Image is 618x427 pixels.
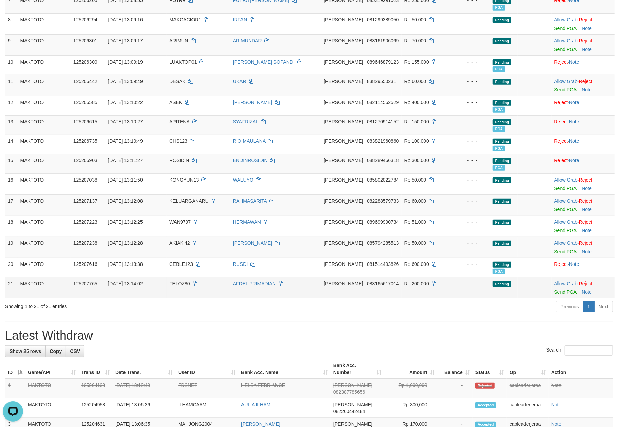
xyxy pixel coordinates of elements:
div: - - - [457,118,488,125]
a: IRFAN [233,17,247,22]
td: 14 [5,135,18,154]
a: Send PGA [554,289,577,295]
span: Copy [50,348,62,354]
td: · [552,277,615,298]
td: · [552,115,615,135]
span: · [554,38,579,44]
td: 21 [5,277,18,298]
span: Rp 155.000 [404,59,429,65]
a: Note [582,186,592,191]
div: - - - [457,219,488,225]
span: 125206442 [73,79,97,84]
span: Copy 83829550231 to clipboard [367,79,396,84]
th: Action [549,359,613,379]
span: Copy 083821960860 to clipboard [367,138,399,144]
span: KONGYUN13 [169,177,199,183]
span: LUAKTOP01 [169,59,197,65]
td: 1 [5,379,25,398]
a: Note [569,261,579,267]
span: 125206309 [73,59,97,65]
td: capleaderjeraa [507,379,549,398]
span: [PERSON_NAME] [324,281,363,286]
td: 17 [5,194,18,216]
td: 13 [5,115,18,135]
td: 11 [5,75,18,96]
span: [DATE] 13:09:19 [108,59,143,65]
span: CEBLE123 [169,261,193,267]
a: Note [551,421,562,427]
td: - [437,398,473,418]
span: Accepted [475,402,496,408]
span: [DATE] 13:10:27 [108,119,143,124]
span: [DATE] 13:11:27 [108,158,143,163]
td: MAKTOTO [25,398,79,418]
span: DESAK [169,79,185,84]
th: ID: activate to sort column descending [5,359,25,379]
a: Note [582,249,592,254]
span: [DATE] 13:14:02 [108,281,143,286]
span: ROSIDIN [169,158,189,163]
span: [DATE] 13:12:08 [108,198,143,204]
span: [PERSON_NAME] [333,421,372,427]
span: [DATE] 13:12:25 [108,219,143,225]
td: 16 [5,173,18,194]
td: - [437,379,473,398]
span: Copy 088289466318 to clipboard [367,158,399,163]
td: MAKTOTO [18,55,71,75]
a: Note [569,100,579,105]
a: Next [594,301,613,312]
td: MAKTOTO [18,277,71,298]
a: Note [582,87,592,92]
a: Reject [554,100,568,105]
td: 125204138 [79,379,113,398]
a: Reject [579,79,592,84]
span: [PERSON_NAME] [324,100,363,105]
span: [PERSON_NAME] [324,38,363,44]
a: Allow Grab [554,281,578,286]
th: Status: activate to sort column ascending [473,359,507,379]
span: [PERSON_NAME] [333,382,372,388]
div: - - - [457,37,488,44]
a: CSV [66,345,84,357]
a: Reject [554,119,568,124]
span: Pending [493,59,511,65]
span: · [554,17,579,22]
a: ARIMUNDAR [233,38,262,44]
span: Show 25 rows [10,348,41,354]
td: · [552,96,615,115]
th: Op: activate to sort column ascending [507,359,549,379]
a: Allow Grab [554,240,578,246]
td: ILHAMCAAM [176,398,238,418]
span: Pending [493,281,511,287]
span: Copy 085802022784 to clipboard [367,177,399,183]
td: capleaderjeraa [507,398,549,418]
td: MAKTOTO [18,96,71,115]
div: - - - [457,261,488,268]
a: Reject [579,281,592,286]
td: · [552,237,615,258]
span: [PERSON_NAME] [324,240,363,246]
a: Send PGA [554,207,577,212]
a: Send PGA [554,47,577,52]
span: Marked by capleaderjeraa [493,107,505,113]
span: [DATE] 13:09:49 [108,79,143,84]
td: · [552,194,615,216]
a: Note [551,382,562,388]
span: [PERSON_NAME] [324,79,363,84]
span: Pending [493,100,511,106]
a: Previous [556,301,583,312]
span: [DATE] 13:09:16 [108,17,143,22]
a: Note [582,207,592,212]
a: Reject [554,261,568,267]
div: - - - [457,280,488,287]
span: Copy 081270914152 to clipboard [367,119,399,124]
span: CHS123 [169,138,187,144]
td: [DATE] 13:12:49 [113,379,176,398]
a: Note [569,59,579,65]
span: 125207238 [73,240,97,246]
th: Bank Acc. Number: activate to sort column ascending [331,359,384,379]
td: · [552,13,615,34]
span: [PERSON_NAME] [324,119,363,124]
span: Copy 085794285513 to clipboard [367,240,399,246]
a: Show 25 rows [5,345,46,357]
